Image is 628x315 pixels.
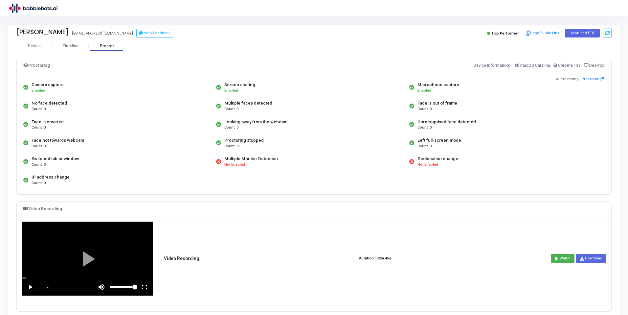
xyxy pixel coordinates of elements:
span: Count: 0 [32,181,46,186]
div: Proctoring stopped [224,137,264,144]
button: Watch [551,254,574,263]
span: macOS Catalina [520,63,550,68]
img: logo [8,2,57,15]
span: Not Enabled [417,162,438,168]
div: Video Recording [23,205,62,213]
a: Download [576,254,606,263]
span: Desktop [589,63,605,68]
button: View Feedback [136,29,173,37]
span: Count: 0 [417,144,432,149]
div: scrub bar [22,277,153,279]
span: Count: 0 [32,125,46,131]
span: AI Proctoring [556,77,579,82]
div: Face not towards webcam [32,137,84,144]
div: Switched tab or window [32,156,79,162]
div: Multiple Monitor Detection [224,156,278,162]
div: Face is covered [32,119,64,125]
div: [PERSON_NAME] [16,28,69,36]
div: volume level [110,279,136,295]
span: Count: 0 [32,162,46,168]
div: IP address change [32,174,70,181]
span: Count: 0 [417,107,432,112]
h5: Video Recording [164,256,199,261]
span: Count: 0 [224,125,238,131]
div: Face is out of frame [417,100,457,107]
div: No face detected [32,100,67,107]
strong: Duration : 32m 45s [359,256,391,261]
div: Unrecognised face detected [417,119,476,125]
div: Details [28,44,41,49]
span: Enabled [417,88,431,93]
span: Count: 0 [32,107,46,112]
button: Copy Public Link [524,28,562,38]
div: Multiple faces detected [224,100,272,107]
div: Device Information:- [474,61,605,69]
div: Left full-screen mode [417,137,461,144]
div: Proctor [89,44,125,49]
div: Timeline [63,44,78,49]
span: Count: 0 [32,144,46,149]
div: Camera capture [32,82,64,88]
span: - Processing [579,77,604,82]
div: Screen sharing [224,82,255,88]
span: Enabled [32,88,45,93]
div: Microphone capture [417,82,459,88]
span: Chrome 138 [558,63,581,68]
span: Not Enabled [224,162,245,168]
div: Geolocation change [417,156,458,162]
span: Top Performer [491,31,519,36]
span: Enabled [224,88,238,93]
span: Count: 0 [417,125,432,131]
div: [EMAIL_ADDRESS][DOMAIN_NAME] [72,31,133,36]
div: Looking away from the webcam [224,119,287,125]
div: Proctoring [23,61,50,69]
span: Count: 0 [224,107,238,112]
span: Count: 0 [224,144,238,149]
button: Download PDF [565,29,600,37]
span: playback speed button [38,279,55,295]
